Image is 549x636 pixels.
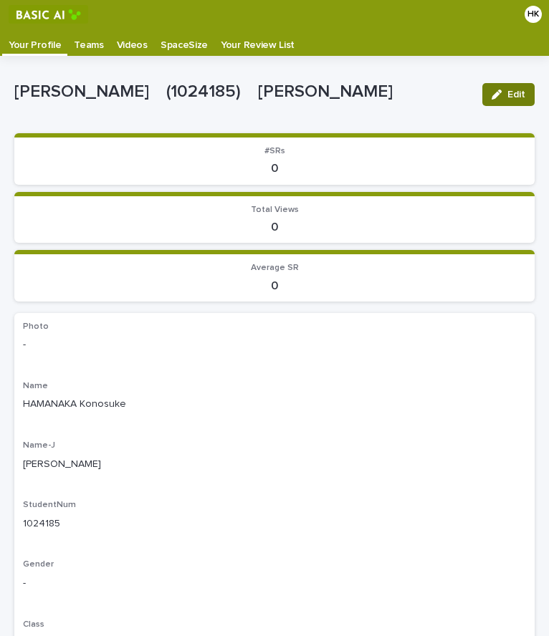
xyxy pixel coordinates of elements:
a: Your Profile [2,29,67,54]
span: Average SR [251,264,299,272]
span: Total Views [251,206,299,214]
p: Your Review List [221,29,295,52]
p: - [23,576,526,591]
div: HK [525,6,542,23]
p: Videos [117,29,148,52]
p: 1024185 [23,516,526,531]
p: Your Profile [9,29,61,52]
p: [PERSON_NAME] [23,457,526,472]
p: 0 [23,221,526,234]
a: Teams [67,29,110,56]
p: Teams [74,29,103,52]
span: Class [23,620,44,629]
img: RtIB8pj2QQiOZo6waziI [9,5,88,24]
span: Name [23,382,48,390]
a: SpaceSize [154,29,214,56]
p: - [23,337,526,352]
span: Name-J [23,441,55,450]
span: #SRs [264,147,285,155]
span: Gender [23,560,54,569]
span: Photo [23,322,49,331]
p: 0 [23,279,526,293]
button: Edit [482,83,535,106]
p: HAMANAKA Konosuke [23,397,526,412]
a: Your Review List [214,29,301,56]
p: SpaceSize [161,29,208,52]
p: [PERSON_NAME] (1024185) [PERSON_NAME] [14,82,471,102]
span: StudentNum [23,501,76,509]
a: Videos [110,29,154,56]
p: 0 [23,162,526,175]
span: Edit [507,90,525,100]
